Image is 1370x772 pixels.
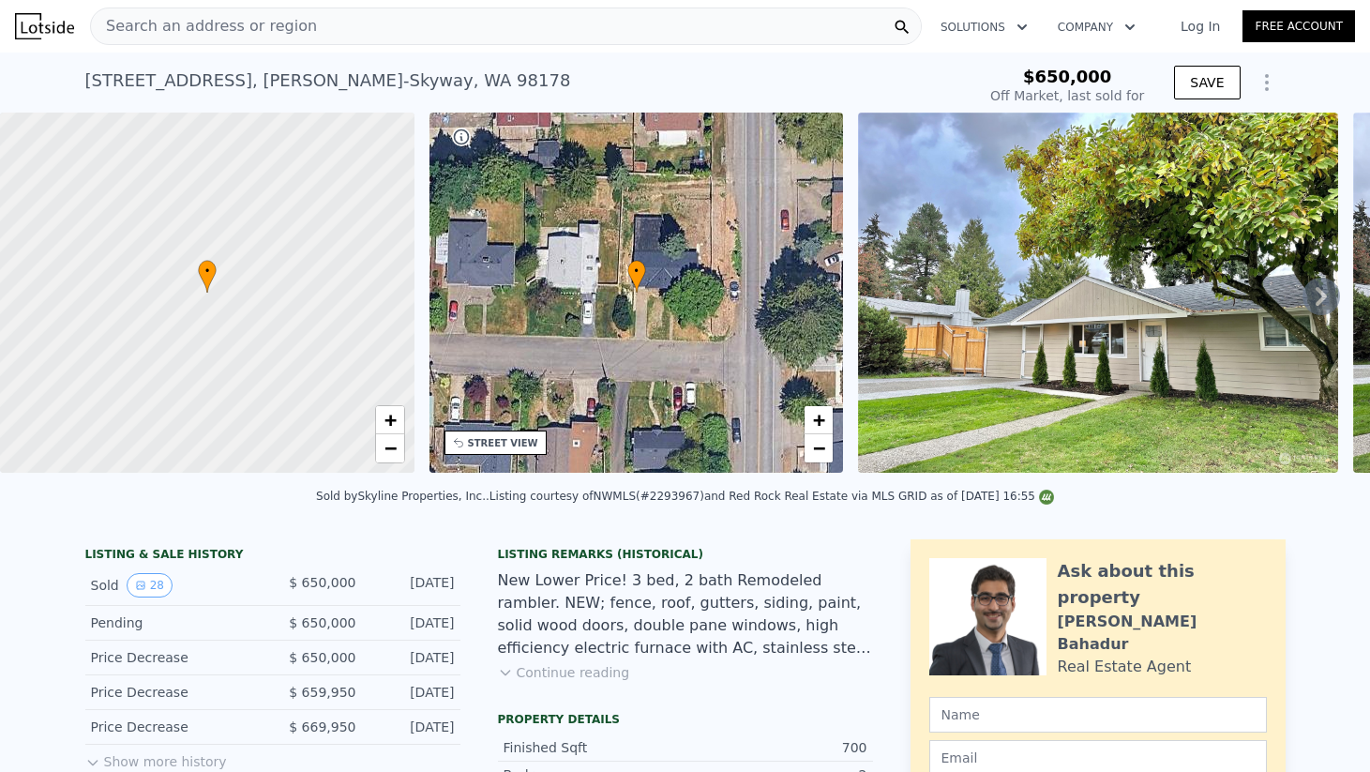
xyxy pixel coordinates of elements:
[91,718,258,736] div: Price Decrease
[127,573,173,598] button: View historical data
[685,738,867,757] div: 700
[504,738,685,757] div: Finished Sqft
[1058,611,1267,656] div: [PERSON_NAME] Bahadur
[376,406,404,434] a: Zoom in
[805,434,833,462] a: Zoom out
[289,615,355,630] span: $ 650,000
[498,547,873,562] div: Listing Remarks (Historical)
[468,436,538,450] div: STREET VIEW
[813,408,825,431] span: +
[498,569,873,659] div: New Lower Price! 3 bed, 2 bath Remodeled rambler. NEW; fence, roof, gutters, siding, paint, solid...
[85,68,571,94] div: [STREET_ADDRESS] , [PERSON_NAME]-Skyway , WA 98178
[1242,10,1355,42] a: Free Account
[384,408,396,431] span: +
[91,613,258,632] div: Pending
[926,10,1043,44] button: Solutions
[289,685,355,700] span: $ 659,950
[1248,64,1286,101] button: Show Options
[91,573,258,598] div: Sold
[1039,490,1054,505] img: NWMLS Logo
[289,650,355,665] span: $ 650,000
[85,745,227,771] button: Show more history
[1023,67,1112,86] span: $650,000
[384,436,396,460] span: −
[198,260,217,293] div: •
[371,718,455,736] div: [DATE]
[805,406,833,434] a: Zoom in
[813,436,825,460] span: −
[627,263,646,280] span: •
[316,490,489,503] div: Sold by Skyline Properties, Inc. .
[1158,17,1242,36] a: Log In
[1058,558,1267,611] div: Ask about this property
[289,575,355,590] span: $ 650,000
[1043,10,1151,44] button: Company
[198,263,217,280] span: •
[85,547,460,566] div: LISTING & SALE HISTORY
[498,712,873,727] div: Property details
[371,683,455,702] div: [DATE]
[371,573,455,598] div: [DATE]
[91,648,258,667] div: Price Decrease
[15,13,74,39] img: Lotside
[627,260,646,293] div: •
[929,697,1267,733] input: Name
[858,113,1338,473] img: Sale: 149519847 Parcel: 98537498
[371,613,455,632] div: [DATE]
[498,663,630,682] button: Continue reading
[91,683,258,702] div: Price Decrease
[371,648,455,667] div: [DATE]
[376,434,404,462] a: Zoom out
[489,490,1054,503] div: Listing courtesy of NWMLS (#2293967) and Red Rock Real Estate via MLS GRID as of [DATE] 16:55
[91,15,317,38] span: Search an address or region
[990,86,1144,105] div: Off Market, last sold for
[1174,66,1240,99] button: SAVE
[289,719,355,734] span: $ 669,950
[1058,656,1192,678] div: Real Estate Agent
